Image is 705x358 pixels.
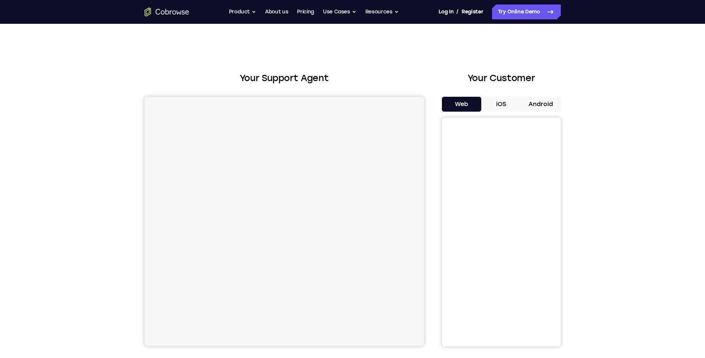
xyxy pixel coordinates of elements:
[145,97,424,346] iframe: Agent
[492,4,561,19] a: Try Online Demo
[481,97,521,112] button: iOS
[145,7,189,16] a: Go to the home page
[442,97,482,112] button: Web
[145,71,424,85] h2: Your Support Agent
[229,4,256,19] button: Product
[323,4,356,19] button: Use Cases
[265,4,288,19] a: About us
[442,71,561,85] h2: Your Customer
[297,4,314,19] a: Pricing
[456,7,459,16] span: /
[365,4,399,19] button: Resources
[439,4,453,19] a: Log In
[521,97,561,112] button: Android
[462,4,483,19] a: Register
